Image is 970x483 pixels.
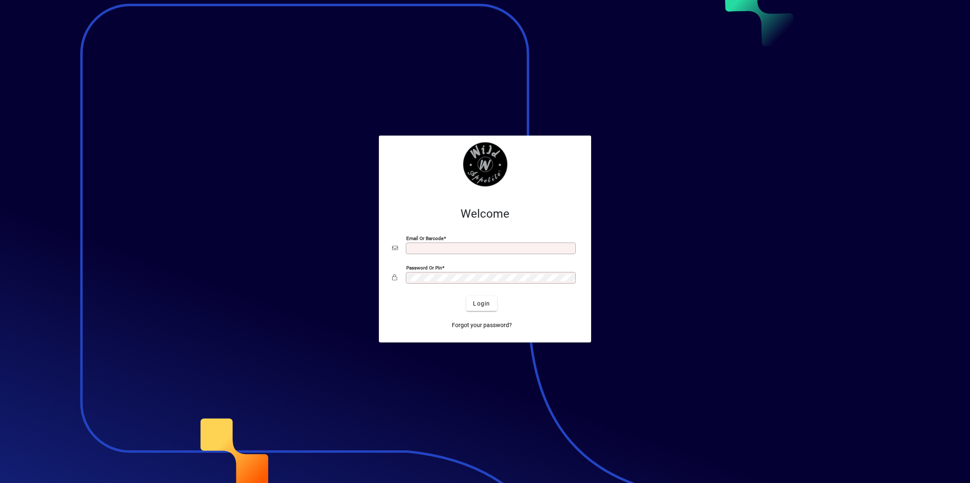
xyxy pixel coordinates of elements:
span: Login [473,299,490,308]
button: Login [466,296,497,311]
mat-label: Password or Pin [406,265,442,271]
a: Forgot your password? [449,318,515,333]
mat-label: Email or Barcode [406,235,444,241]
h2: Welcome [392,207,578,221]
span: Forgot your password? [452,321,512,330]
